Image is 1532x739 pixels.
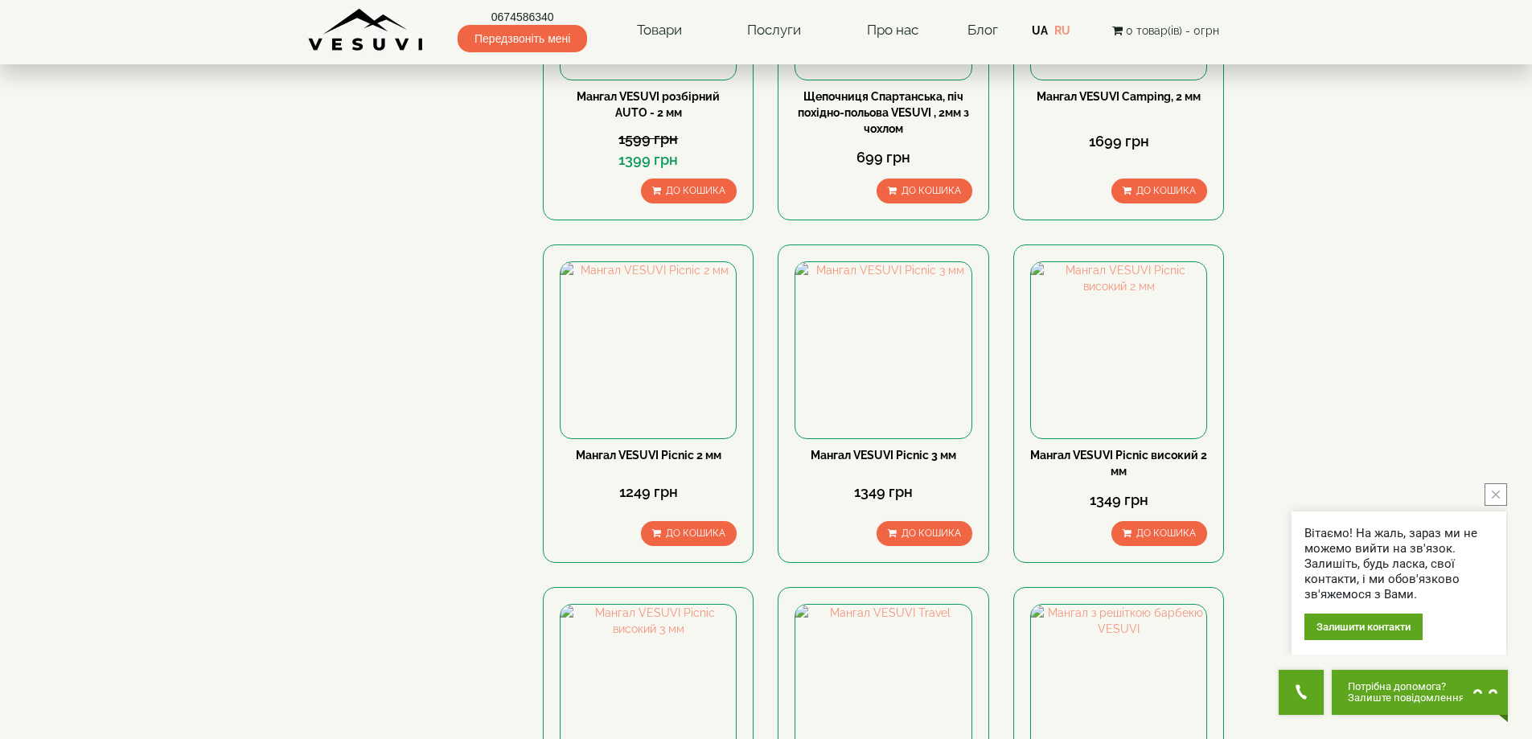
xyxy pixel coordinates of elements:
button: До кошика [641,521,737,546]
span: До кошика [902,528,961,539]
div: 699 грн [795,147,971,168]
span: До кошика [1136,528,1196,539]
a: Мангал VESUVI Picnic 3 мм [811,449,956,462]
a: RU [1054,24,1070,37]
a: Мангал VESUVI Picnic високий 2 мм [1030,449,1207,478]
a: 0674586340 [458,9,587,25]
a: Про нас [851,12,934,49]
img: Завод VESUVI [308,8,425,52]
a: Блог [967,22,998,38]
button: До кошика [877,179,972,203]
div: 1249 грн [560,482,737,503]
span: 0 товар(ів) - 0грн [1126,24,1219,37]
div: 1699 грн [1030,131,1207,152]
div: Залишити контакти [1304,614,1423,640]
div: 1599 грн [560,129,737,150]
span: До кошика [666,185,725,196]
a: Мангал VESUVI Picnic 2 мм [576,449,721,462]
img: Мангал VESUVI Picnic високий 2 мм [1031,262,1206,437]
a: Товари [621,12,698,49]
button: До кошика [1111,521,1207,546]
div: 1349 грн [1030,490,1207,511]
a: Мангал VESUVI розбірний AUTO - 2 мм [577,90,720,119]
img: Мангал VESUVI Picnic 3 мм [795,262,971,437]
button: close button [1485,483,1507,506]
span: Потрібна допомога? [1348,681,1464,692]
button: Chat button [1332,670,1508,715]
img: Мангал VESUVI Picnic 2 мм [561,262,736,437]
span: До кошика [1136,185,1196,196]
a: Мангал VESUVI Camping, 2 мм [1037,90,1201,103]
button: До кошика [641,179,737,203]
span: До кошика [902,185,961,196]
button: 0 товар(ів) - 0грн [1107,22,1224,39]
div: 1349 грн [795,482,971,503]
a: Послуги [731,12,817,49]
button: До кошика [877,521,972,546]
span: До кошика [666,528,725,539]
button: До кошика [1111,179,1207,203]
div: 1399 грн [560,150,737,170]
button: Get Call button [1279,670,1324,715]
div: Вітаємо! На жаль, зараз ми не можемо вийти на зв'язок. Залишіть, будь ласка, свої контакти, і ми ... [1304,526,1493,602]
span: Залиште повідомлення [1348,692,1464,704]
a: Щепочниця Спартанська, піч похідно-польова VESUVI , 2мм з чохлом [798,90,969,135]
a: UA [1032,24,1048,37]
span: Передзвоніть мені [458,25,587,52]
